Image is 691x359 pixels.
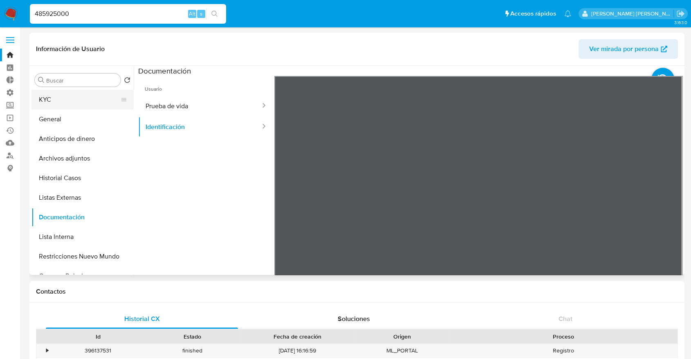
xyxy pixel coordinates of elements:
input: Buscar usuario o caso... [30,9,226,19]
div: [DATE] 16:16:59 [240,344,355,357]
button: Anticipos de dinero [31,129,134,149]
span: Historial CX [124,314,160,323]
button: Ver mirada por persona [579,39,678,59]
span: Ver mirada por persona [589,39,659,59]
div: ML_PORTAL [355,344,449,357]
button: Buscar [38,77,45,83]
button: Lista Interna [31,227,134,247]
button: Volver al orden por defecto [124,77,130,86]
button: Restricciones Nuevo Mundo [31,247,134,266]
span: Alt [189,10,195,18]
div: Estado [151,332,234,341]
span: Accesos rápidos [510,9,556,18]
h1: Información de Usuario [36,45,105,53]
a: Notificaciones [564,10,571,17]
span: Soluciones [338,314,370,323]
div: • [46,347,48,355]
div: Proceso [455,332,672,341]
button: search-icon [206,8,223,20]
div: Registro [449,344,678,357]
button: Documentación [31,207,134,227]
div: Id [56,332,139,341]
div: finished [145,344,240,357]
div: Fecha de creación [245,332,349,341]
h1: Contactos [36,288,678,296]
span: s [200,10,202,18]
div: 396137531 [51,344,145,357]
button: Archivos adjuntos [31,149,134,168]
span: Chat [559,314,572,323]
p: marianela.tarsia@mercadolibre.com [591,10,674,18]
button: General [31,109,134,129]
button: Listas Externas [31,188,134,207]
button: Historial Casos [31,168,134,188]
input: Buscar [46,77,117,84]
a: Salir [676,9,685,18]
button: Cruces y Relaciones [31,266,134,286]
button: KYC [31,90,127,109]
div: Origen [361,332,444,341]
